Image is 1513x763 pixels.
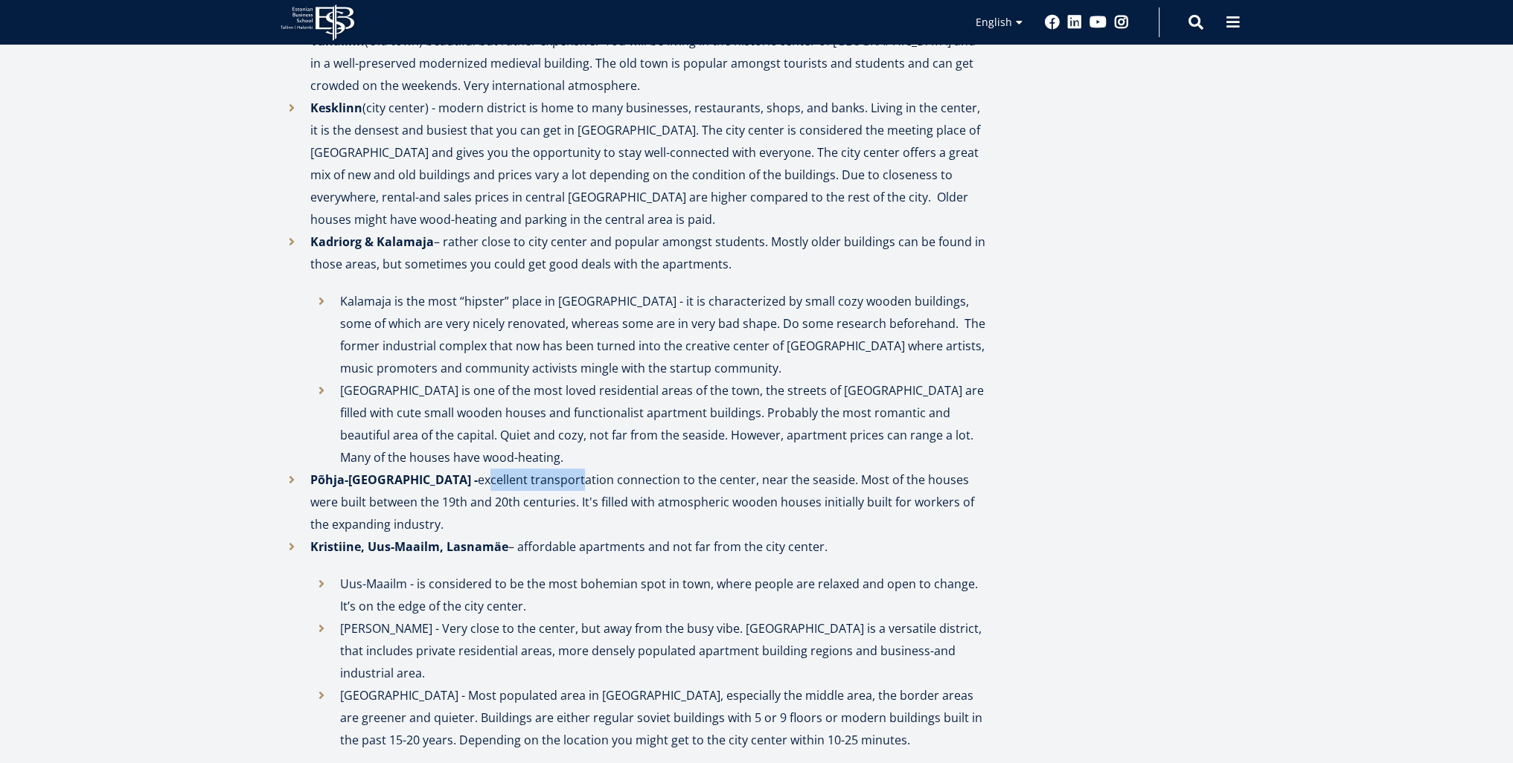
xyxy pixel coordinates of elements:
li: [PERSON_NAME] - Very close to the center, but away from the busy vibe. [GEOGRAPHIC_DATA] is a ver... [310,617,988,684]
a: Instagram [1114,15,1129,30]
strong: Kadriorg & Kalamaja [310,234,434,250]
li: [GEOGRAPHIC_DATA] - Most populated area in [GEOGRAPHIC_DATA], especially the middle area, the bor... [310,684,988,751]
li: Kalamaja is the most “hipster” place in [GEOGRAPHIC_DATA] - it is characterized by small cozy woo... [310,290,988,379]
li: – affordable apartments and not far from the city center. [281,535,988,751]
strong: Kesklinn [310,100,362,116]
a: Youtube [1090,15,1107,30]
li: [GEOGRAPHIC_DATA] is one of the most loved residential areas of the town, the streets of [GEOGRAP... [310,379,988,469]
li: Uus-Maailm - is considered to be the most bohemian spot in town, where people are relaxed and ope... [310,573,988,617]
strong: Kristiine, Uus-Maailm, Lasnamäe [310,538,508,555]
p: (Old town) beautiful but rather expensive. You will be living in the historic center of [GEOGRAPH... [310,30,988,97]
li: excellent transportation connection to the center, near the seaside. Most of the houses were buil... [281,469,988,535]
a: Linkedin [1067,15,1082,30]
a: Facebook [1045,15,1060,30]
li: – rather close to city center and popular amongst students. Mostly older buildings can be found i... [281,231,988,469]
p: (city center) - modern district is home to many businesses, restaurants, shops, and banks. Living... [310,97,988,231]
strong: Põhja-[GEOGRAPHIC_DATA] - [310,471,478,488]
